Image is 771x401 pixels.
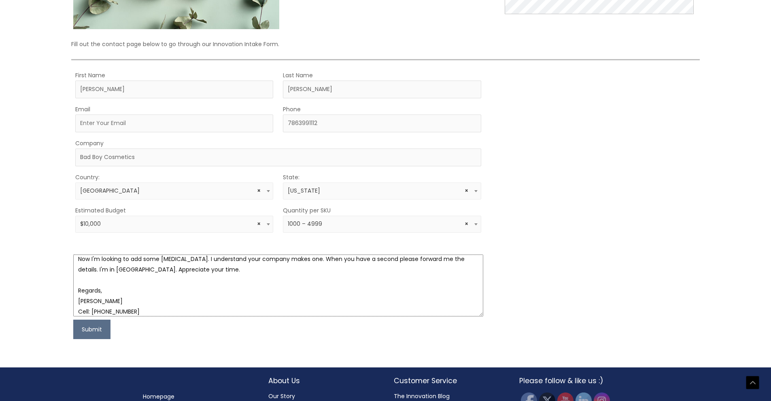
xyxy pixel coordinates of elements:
p: Fill out the contact page below to go through our Innovation Intake Form. [71,39,699,49]
a: The Innovation Blog [394,392,450,400]
input: Enter Your Email [75,115,273,132]
a: Our Story [268,392,295,400]
span: Remove all items [257,220,261,228]
label: Phone [283,104,301,115]
span: Remove all items [465,187,468,195]
label: Country: [75,172,100,182]
label: Last Name [283,70,313,81]
label: Email [75,104,90,115]
span: 1000 – 4999 [283,216,481,233]
span: Florida [288,187,476,195]
label: Company [75,138,104,149]
label: State: [283,172,299,182]
input: First Name [75,81,273,98]
label: First Name [75,70,105,81]
input: Enter Your Phone Number [283,115,481,132]
span: $10,000 [75,216,273,233]
span: Remove all items [465,220,468,228]
span: Remove all items [257,187,261,195]
h2: Please follow & like us :) [519,376,629,386]
span: United States [80,187,269,195]
label: Quantity per SKU [283,205,331,216]
input: Company Name [75,149,481,166]
input: Last Name [283,81,481,98]
a: Homepage [143,393,174,401]
span: 1000 – 4999 [288,220,476,228]
label: Estimated Budget [75,205,126,216]
span: United States [75,182,273,199]
span: Florida [283,182,481,199]
h2: Customer Service [394,376,503,386]
span: $10,000 [80,220,269,228]
h2: About Us [268,376,378,386]
button: Submit [73,320,110,339]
